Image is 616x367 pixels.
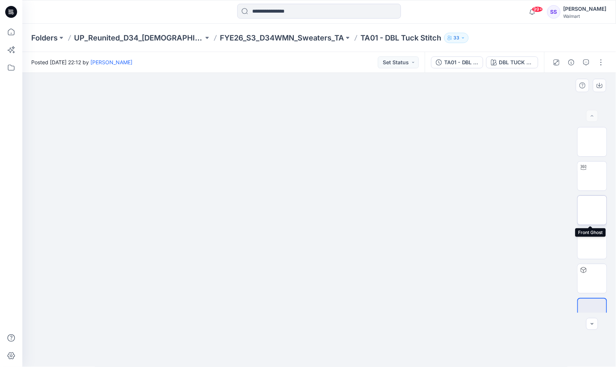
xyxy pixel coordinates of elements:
[578,237,607,252] img: Back Ghost
[220,33,344,43] a: FYE26_S3_D34WMN_Sweaters_TA
[453,34,459,42] p: 33
[578,264,607,293] img: TA01 - DBL Tuck Stitch DBL TUCK STITCH
[578,202,607,218] img: Front Ghost
[486,56,538,68] button: DBL TUCK STITCH
[499,58,533,66] div: DBL TUCK STITCH
[578,165,607,188] img: 2024 Y 130 TT w Avatar
[564,13,607,19] div: Walmart
[133,108,505,367] img: eyJhbGciOiJIUzI1NiIsImtpZCI6IjAiLCJzbHQiOiJzZXMiLCJ0eXAiOiJKV1QifQ.eyJkYXRhIjp7InR5cGUiOiJzdG9yYW...
[578,305,606,321] img: All colorways
[547,5,561,19] div: SS
[444,58,478,66] div: TA01 - DBL Tuck Stitch
[31,33,58,43] a: Folders
[360,33,441,43] p: TA01 - DBL Tuck Stitch
[565,56,577,68] button: Details
[74,33,203,43] a: UP_Reunited_D34_[DEMOGRAPHIC_DATA] Sweaters
[578,130,607,154] img: Colorway 3/4 View Ghost
[31,58,132,66] span: Posted [DATE] 22:12 by
[532,6,543,12] span: 99+
[564,4,607,13] div: [PERSON_NAME]
[90,59,132,65] a: [PERSON_NAME]
[431,56,483,68] button: TA01 - DBL Tuck Stitch
[444,33,469,43] button: 33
